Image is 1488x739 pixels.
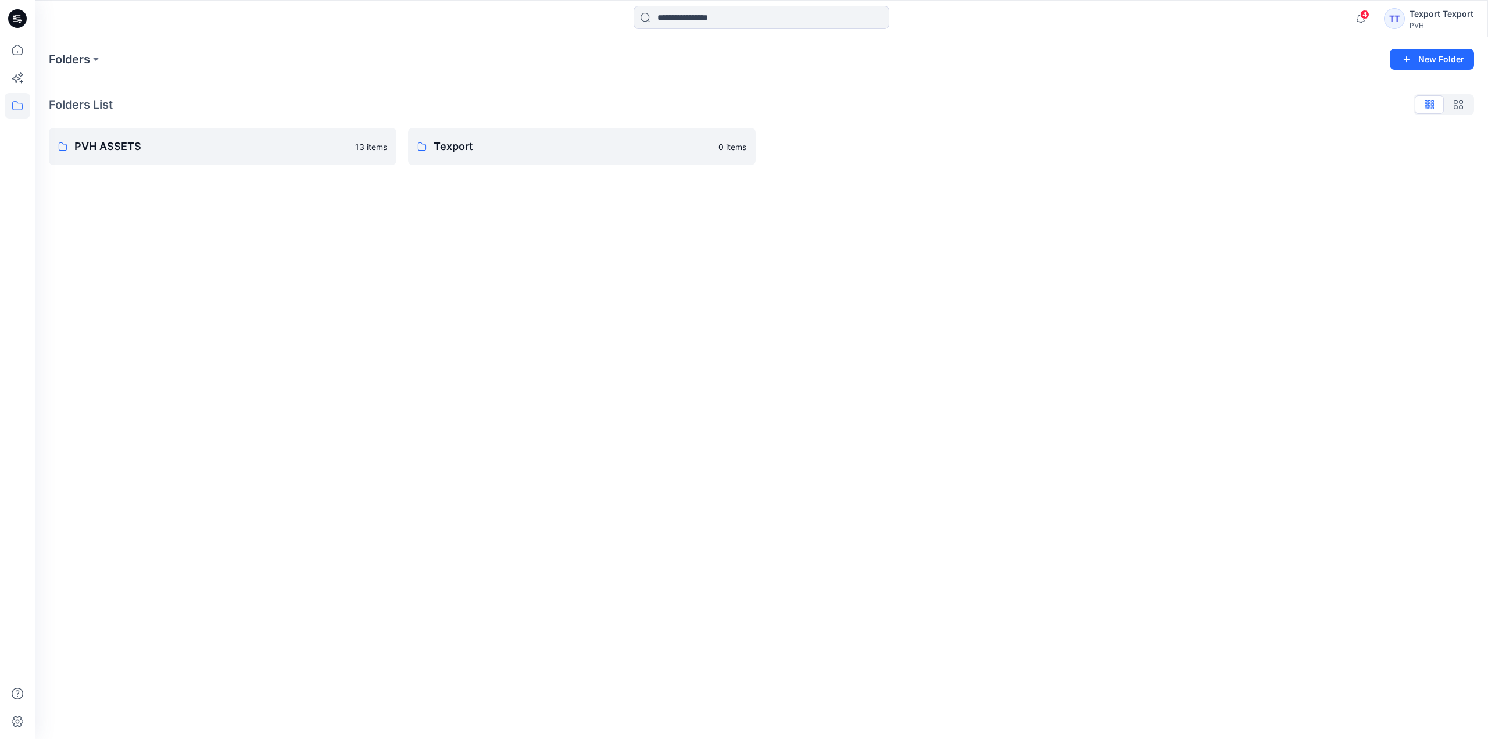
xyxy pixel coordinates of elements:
[1410,7,1473,21] div: Texport Texport
[718,141,746,153] p: 0 items
[74,138,348,155] p: PVH ASSETS
[408,128,756,165] a: Texport0 items
[1384,8,1405,29] div: TT
[1390,49,1474,70] button: New Folder
[1360,10,1369,19] span: 4
[49,96,113,113] p: Folders List
[1410,21,1473,30] div: PVH
[49,51,90,67] a: Folders
[49,128,396,165] a: PVH ASSETS13 items
[434,138,711,155] p: Texport
[355,141,387,153] p: 13 items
